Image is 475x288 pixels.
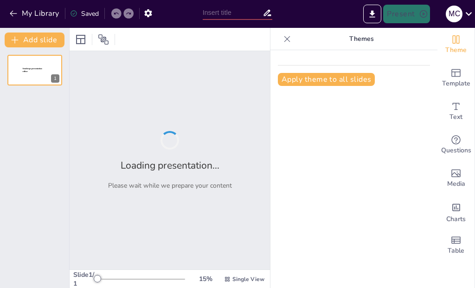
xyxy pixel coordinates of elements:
[295,28,428,50] p: Themes
[383,5,430,23] button: Present
[98,34,109,45] span: Position
[73,270,96,288] div: Slide 1 / 1
[448,246,464,256] span: Table
[121,159,219,172] h2: Loading presentation...
[73,32,88,47] div: Layout
[437,162,475,195] div: Add images, graphics, shapes or video
[446,214,466,224] span: Charts
[108,181,232,190] p: Please wait while we prepare your content
[437,229,475,262] div: Add a table
[437,128,475,162] div: Get real-time input from your audience
[51,74,59,83] div: 1
[5,33,64,47] button: Add slide
[447,179,465,189] span: Media
[70,9,99,18] div: Saved
[363,5,381,23] button: Export to PowerPoint
[437,195,475,229] div: Add charts and graphs
[446,6,462,22] div: m c
[7,55,62,85] div: 1
[23,68,42,73] span: Sendsteps presentation editor
[232,275,264,283] span: Single View
[203,6,263,20] input: Insert title
[278,73,375,86] button: Apply theme to all slides
[7,6,63,21] button: My Library
[194,275,217,283] div: 15 %
[441,145,471,156] span: Questions
[437,61,475,95] div: Add ready made slides
[442,79,470,89] span: Template
[449,112,462,122] span: Text
[446,5,462,23] button: m c
[437,95,475,128] div: Add text boxes
[445,45,467,55] span: Theme
[437,28,475,61] div: Change the overall theme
